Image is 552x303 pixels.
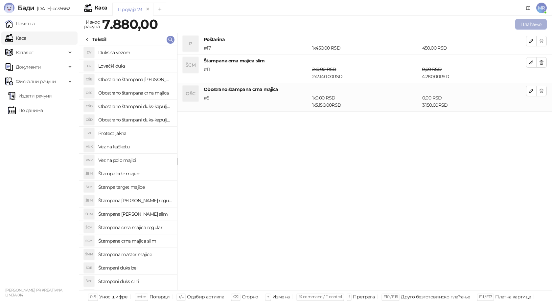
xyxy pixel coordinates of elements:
[149,292,170,301] div: Потврди
[98,249,172,260] h4: Štampana master majice
[233,294,238,299] span: ⌫
[84,155,94,165] div: VNP
[98,101,172,112] h4: Obostrano štampani duks-kapuljača beli
[98,182,172,192] h4: Štampa target majice
[79,46,177,290] div: grid
[137,294,146,299] span: enter
[90,294,96,299] span: 0-9
[153,3,166,16] button: Add tab
[523,3,534,13] a: Документација
[4,3,14,13] img: Logo
[8,104,43,117] a: По данима
[312,66,336,72] span: 2 x 0,00 RSD
[267,294,269,299] span: +
[183,57,198,73] div: ŠCM
[5,288,62,297] small: [PERSON_NAME] PR KREATIVNA LINIJA 014
[204,57,526,64] h4: Štampana crna majica slim
[421,44,527,52] div: 450,00 RSD
[84,236,94,246] div: ŠCM
[479,294,492,299] span: F11 / F17
[144,7,152,12] button: remove
[401,292,470,301] div: Друго безготовинско плаћање
[98,222,172,233] h4: Štampana crna majica regular
[84,168,94,179] div: ŠBM
[202,44,311,52] div: # 17
[98,195,172,206] h4: Štampana [PERSON_NAME] regular
[98,61,172,71] h4: Lovački duks
[536,3,547,13] span: MR
[16,60,41,74] span: Документи
[84,182,94,192] div: ŠTM
[84,101,94,112] div: OŠD
[5,17,35,30] a: Почетна
[84,263,94,273] div: ŠDB
[98,141,172,152] h4: Vez na kačketu
[98,47,172,58] h4: Duks sa vezom
[98,276,172,287] h4: Štampani duks crni
[421,94,527,109] div: 3.150,00 RSD
[18,4,34,12] span: Бади
[5,32,26,45] a: Каса
[183,86,198,101] div: OŠC
[99,292,128,301] div: Унос шифре
[34,6,70,11] span: [DATE]-cc35662
[311,94,421,109] div: 1 x 3.150,00 RSD
[202,94,311,109] div: # 5
[84,249,94,260] div: ŠMM
[204,36,526,43] h4: Poštarina
[312,95,335,101] span: 1 x 0,00 RSD
[84,61,94,71] div: LD
[422,95,442,101] span: 0,00 RSD
[311,44,421,52] div: 1 x 450,00 RSD
[16,75,56,88] span: Фискални рачуни
[98,236,172,246] h4: Štampana crna majica slim
[84,141,94,152] div: VNK
[16,46,34,59] span: Каталог
[495,292,531,301] div: Платна картица
[98,128,172,139] h4: Protect jakna
[84,276,94,287] div: ŠDC
[353,292,375,301] div: Претрага
[98,263,172,273] h4: Štampani duks beli
[84,115,94,125] div: OŠD
[349,294,350,299] span: f
[8,89,52,102] a: Издати рачуни
[84,74,94,85] div: OŠB
[204,86,526,93] h4: Obostrano štampana crna majica
[421,66,527,80] div: 4.280,00 RSD
[187,292,224,301] div: Одабир артикла
[98,115,172,125] h4: Obostrano štampani duks-kapuljača crni
[98,168,172,179] h4: Štampa bele majice
[178,294,184,299] span: ↑/↓
[422,66,442,72] span: 0,00 RSD
[272,292,289,301] div: Измена
[84,47,94,58] div: DV
[98,209,172,219] h4: Štampana [PERSON_NAME] slim
[84,195,94,206] div: ŠBM
[84,222,94,233] div: ŠCM
[98,155,172,165] h4: Vez na polo majici
[311,66,421,80] div: 2 x 2.140,00 RSD
[84,290,94,300] div: ŠDB
[383,294,398,299] span: F10 / F16
[102,16,158,32] strong: 7.880,00
[84,88,94,98] div: OŠC
[98,88,172,98] h4: Obostrano štampana crna majica
[202,66,311,80] div: # 11
[95,5,107,11] div: Каса
[298,294,342,299] span: ⌘ command / ⌃ control
[118,6,142,13] div: Продаја 23
[98,290,172,300] h4: Štampani duks-kapuljača beli
[84,209,94,219] div: ŠBM
[98,74,172,85] h4: Obostrano štampana [PERSON_NAME]
[92,36,106,43] div: Tekstil
[183,36,198,52] div: P
[83,18,101,31] div: Износ рачуна
[84,128,94,139] div: PJ
[242,292,258,301] div: Сторно
[515,19,547,30] button: Плаћање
